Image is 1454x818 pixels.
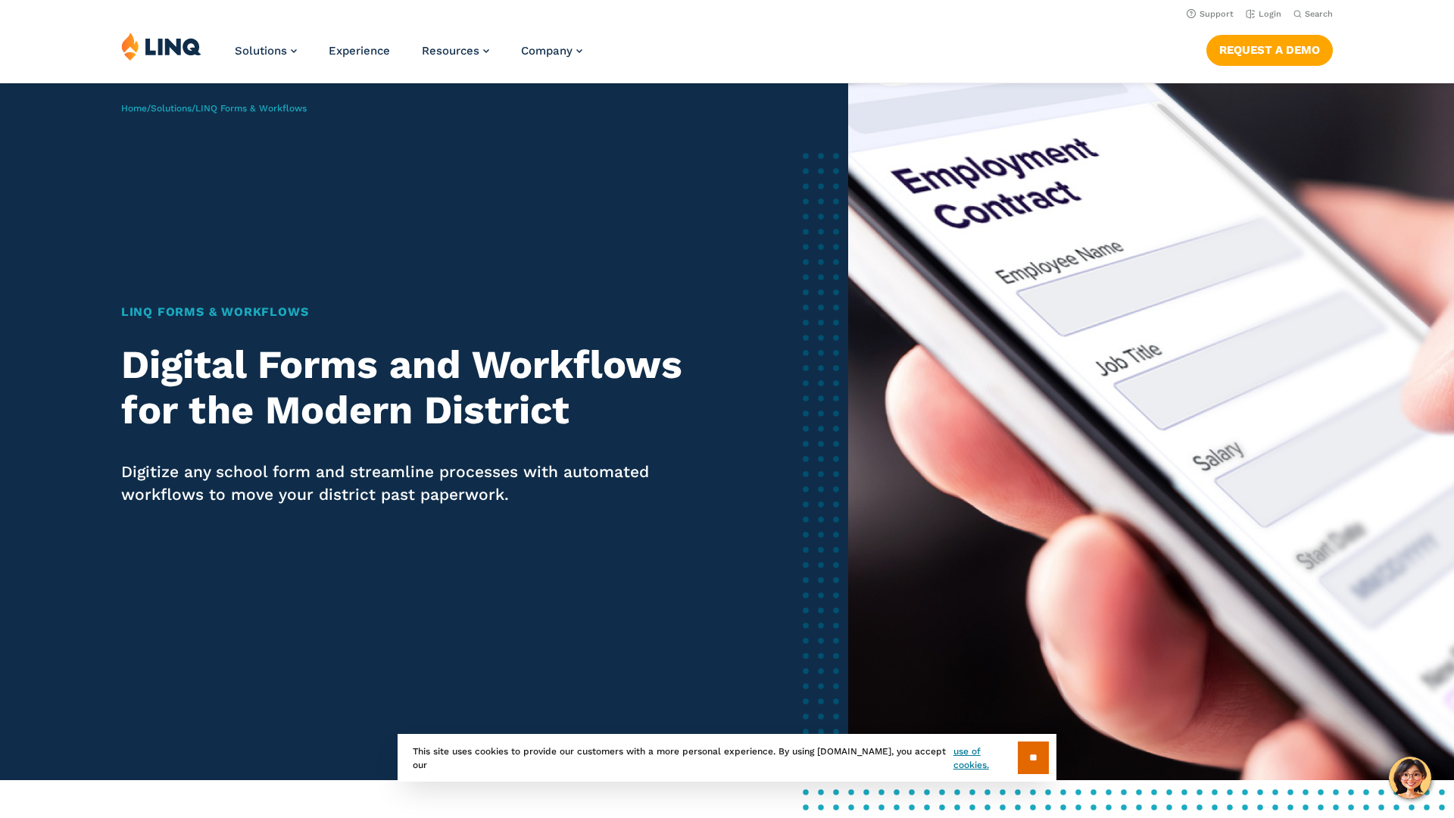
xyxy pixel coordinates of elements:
a: Company [521,44,582,58]
nav: Primary Navigation [235,32,582,82]
a: Resources [422,44,489,58]
span: LINQ Forms & Workflows [195,103,307,114]
span: Solutions [235,44,287,58]
span: Search [1305,9,1333,19]
span: Company [521,44,573,58]
a: Login [1246,9,1281,19]
span: Resources [422,44,479,58]
a: Solutions [151,103,192,114]
h2: Digital Forms and Workflows for the Modern District [121,342,694,433]
a: Request a Demo [1206,35,1333,65]
button: Open Search Bar [1293,8,1333,20]
a: Home [121,103,147,114]
a: Experience [329,44,390,58]
a: use of cookies. [953,745,1018,772]
nav: Button Navigation [1206,32,1333,65]
a: Solutions [235,44,297,58]
span: / / [121,103,307,114]
img: LINQ | K‑12 Software [121,32,201,61]
p: Digitize any school form and streamline processes with automated workflows to move your district ... [121,461,694,506]
a: Support [1187,9,1234,19]
img: LINQ Forms & Workflows [848,83,1454,780]
button: Hello, have a question? Let’s chat. [1389,757,1431,799]
div: This site uses cookies to provide our customers with a more personal experience. By using [DOMAIN... [398,734,1056,782]
h1: LINQ Forms & Workflows [121,303,694,321]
